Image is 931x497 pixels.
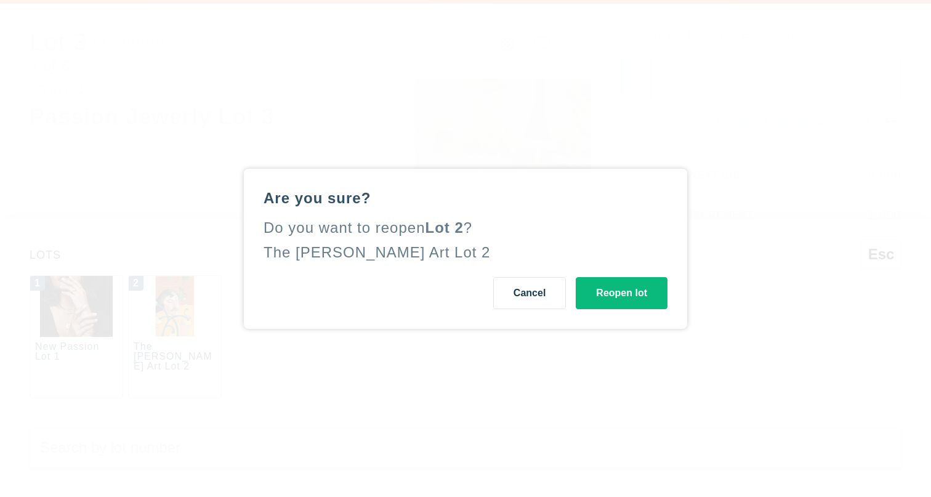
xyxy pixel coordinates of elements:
div: Do you want to reopen ? [264,218,667,238]
span: Lot 2 [425,219,464,236]
button: Cancel [493,277,566,309]
div: Are you sure? [264,188,667,208]
button: Reopen lot [576,277,667,309]
div: The [PERSON_NAME] Art Lot 2 [264,244,490,261]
